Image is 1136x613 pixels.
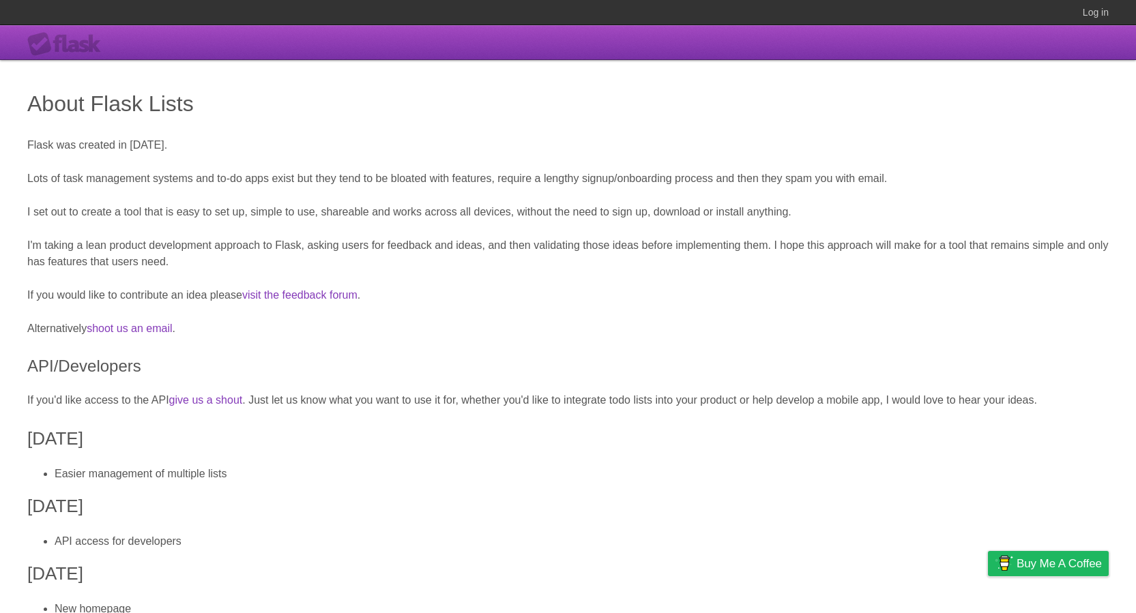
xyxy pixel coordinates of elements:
p: If you'd like access to the API . Just let us know what you want to use it for, whether you'd lik... [27,392,1109,408]
h1: About Flask Lists [27,87,1109,120]
li: API access for developers [55,533,1109,550]
img: Buy me a coffee [995,552,1013,575]
h3: [DATE] [27,425,1109,452]
p: I'm taking a lean product development approach to Flask, asking users for feedback and ideas, and... [27,237,1109,270]
h3: [DATE] [27,560,1109,587]
a: give us a shout [169,394,243,406]
a: shoot us an email [87,323,172,334]
a: Buy me a coffee [988,551,1109,576]
li: Easier management of multiple lists [55,466,1109,482]
p: Lots of task management systems and to-do apps exist but they tend to be bloated with features, r... [27,170,1109,187]
p: If you would like to contribute an idea please . [27,287,1109,303]
p: Flask was created in [DATE]. [27,137,1109,153]
a: visit the feedback forum [242,289,358,301]
h3: [DATE] [27,493,1109,520]
h2: API/Developers [27,354,1109,378]
span: Buy me a coffee [1017,552,1102,575]
p: Alternatively . [27,320,1109,337]
p: I set out to create a tool that is easy to set up, simple to use, shareable and works across all ... [27,204,1109,220]
div: Flask [27,32,109,57]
